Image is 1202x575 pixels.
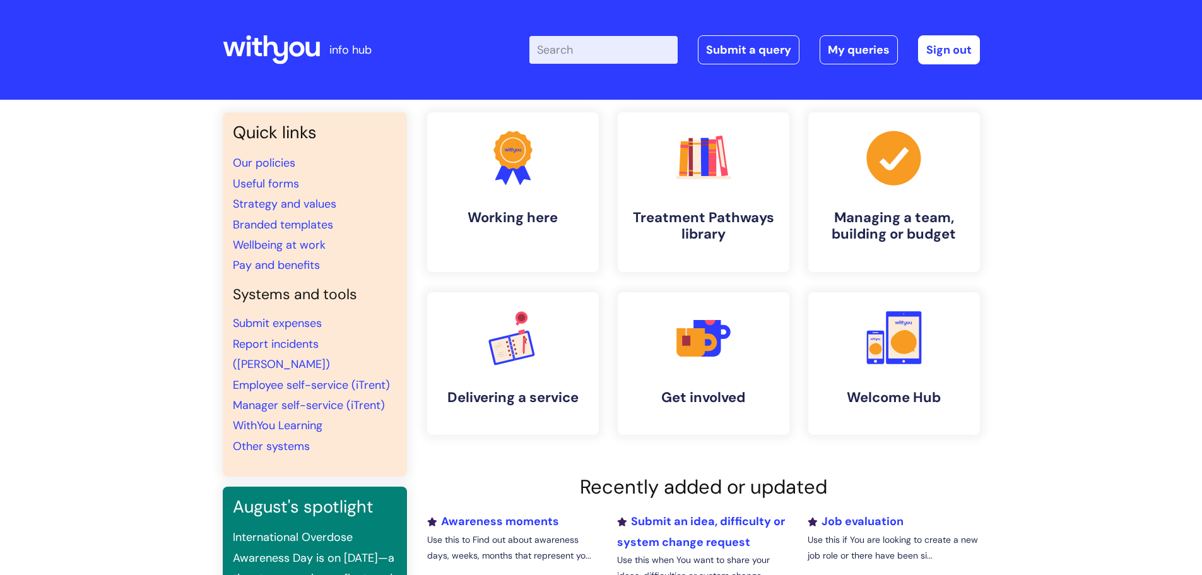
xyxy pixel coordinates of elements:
[233,237,326,252] a: Wellbeing at work
[233,497,397,517] h3: August's spotlight
[427,475,980,499] h2: Recently added or updated
[529,36,678,64] input: Search
[437,210,589,226] h4: Working here
[820,35,898,64] a: My queries
[233,258,320,273] a: Pay and benefits
[818,389,970,406] h4: Welcome Hub
[618,112,789,272] a: Treatment Pathways library
[617,514,785,549] a: Submit an idea, difficulty or system change request
[233,217,333,232] a: Branded templates
[427,292,599,435] a: Delivering a service
[808,112,980,272] a: Managing a team, building or budget
[818,210,970,243] h4: Managing a team, building or budget
[427,112,599,272] a: Working here
[233,176,299,191] a: Useful forms
[628,389,779,406] h4: Get involved
[427,532,599,564] p: Use this to Find out about awareness days, weeks, months that represent yo...
[808,514,904,529] a: Job evaluation
[233,286,397,304] h4: Systems and tools
[233,122,397,143] h3: Quick links
[808,532,979,564] p: Use this if You are looking to create a new job role or there have been si...
[233,398,385,413] a: Manager self-service (iTrent)
[329,40,372,60] p: info hub
[618,292,789,435] a: Get involved
[233,155,295,170] a: Our policies
[698,35,799,64] a: Submit a query
[437,389,589,406] h4: Delivering a service
[233,439,310,454] a: Other systems
[628,210,779,243] h4: Treatment Pathways library
[427,514,559,529] a: Awareness moments
[233,196,336,211] a: Strategy and values
[918,35,980,64] a: Sign out
[529,35,980,64] div: | -
[233,336,330,372] a: Report incidents ([PERSON_NAME])
[233,377,390,393] a: Employee self-service (iTrent)
[808,292,980,435] a: Welcome Hub
[233,316,322,331] a: Submit expenses
[233,418,322,433] a: WithYou Learning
